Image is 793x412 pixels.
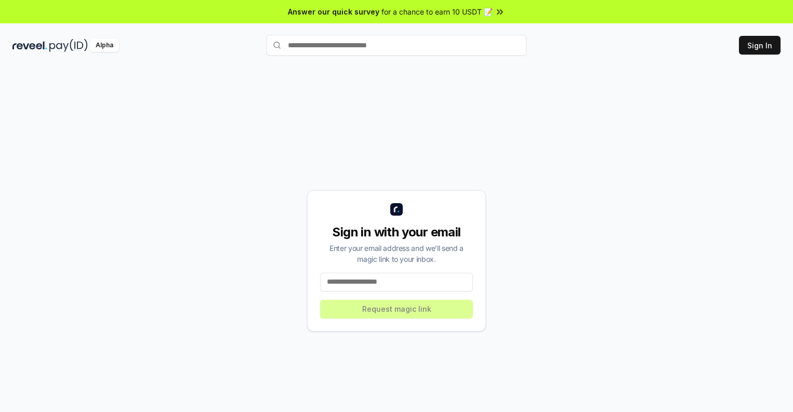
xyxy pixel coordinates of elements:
[12,39,47,52] img: reveel_dark
[49,39,88,52] img: pay_id
[381,6,493,17] span: for a chance to earn 10 USDT 📝
[288,6,379,17] span: Answer our quick survey
[739,36,781,55] button: Sign In
[90,39,119,52] div: Alpha
[320,224,473,241] div: Sign in with your email
[390,203,403,216] img: logo_small
[320,243,473,264] div: Enter your email address and we’ll send a magic link to your inbox.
